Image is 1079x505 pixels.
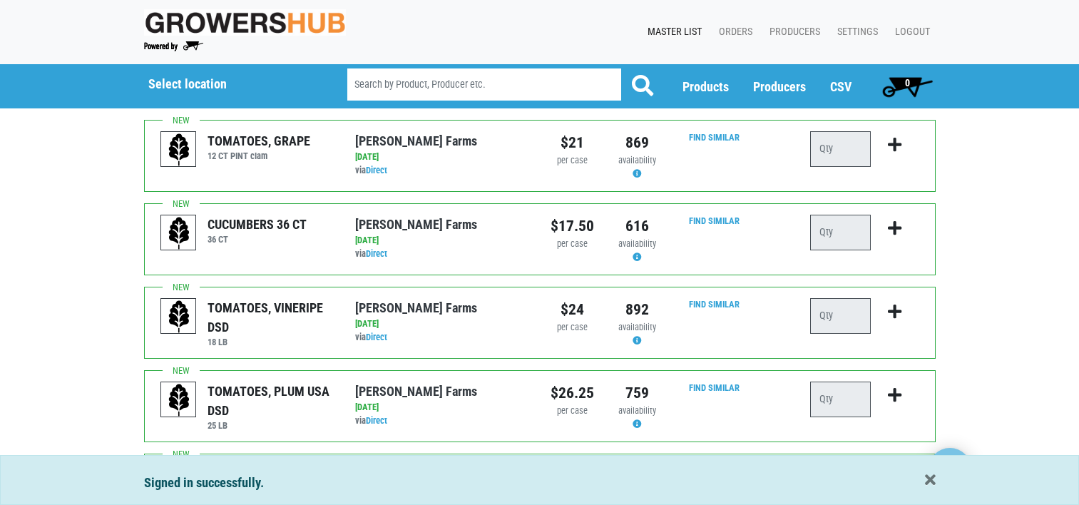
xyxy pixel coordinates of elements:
[161,382,197,418] img: placeholder-variety-43d6402dacf2d531de610a020419775a.svg
[618,405,656,416] span: availability
[551,382,594,404] div: $26.25
[551,404,594,418] div: per case
[615,131,659,154] div: 869
[208,337,334,347] h6: 18 LB
[615,382,659,404] div: 759
[682,79,729,94] a: Products
[810,215,871,250] input: Qty
[551,215,594,238] div: $17.50
[355,164,528,178] div: via
[355,317,528,331] div: [DATE]
[753,79,806,94] a: Producers
[551,154,594,168] div: per case
[208,215,307,234] div: CUCUMBERS 36 CT
[810,382,871,417] input: Qty
[551,238,594,251] div: per case
[355,248,528,261] div: via
[208,382,334,420] div: TOMATOES, PLUM USA DSD
[830,79,852,94] a: CSV
[347,68,621,101] input: Search by Product, Producer etc.
[355,234,528,248] div: [DATE]
[810,131,871,167] input: Qty
[689,132,740,143] a: Find Similar
[618,322,656,332] span: availability
[551,298,594,321] div: $24
[689,299,740,310] a: Find Similar
[876,72,939,101] a: 0
[208,151,310,161] h6: 12 CT PINT clam
[689,215,740,226] a: Find Similar
[615,298,659,321] div: 892
[826,19,884,46] a: Settings
[355,151,528,164] div: [DATE]
[636,19,707,46] a: Master List
[366,248,387,259] a: Direct
[161,299,197,335] img: placeholder-variety-43d6402dacf2d531de610a020419775a.svg
[161,215,197,251] img: placeholder-variety-43d6402dacf2d531de610a020419775a.svg
[208,298,334,337] div: TOMATOES, VINERIPE DSD
[161,132,197,168] img: placeholder-variety-43d6402dacf2d531de610a020419775a.svg
[355,384,477,399] a: [PERSON_NAME] Farms
[905,77,910,88] span: 0
[208,131,310,151] div: TOMATOES, GRAPE
[355,217,477,232] a: [PERSON_NAME] Farms
[810,298,871,334] input: Qty
[366,332,387,342] a: Direct
[551,321,594,335] div: per case
[148,76,311,92] h5: Select location
[366,415,387,426] a: Direct
[758,19,826,46] a: Producers
[144,473,936,493] div: Signed in successfully.
[689,382,740,393] a: Find Similar
[355,401,528,414] div: [DATE]
[355,331,528,345] div: via
[144,41,203,51] img: Powered by Big Wheelbarrow
[618,238,656,249] span: availability
[144,9,347,36] img: original-fc7597fdc6adbb9d0e2ae620e786d1a2.jpg
[366,165,387,175] a: Direct
[884,19,936,46] a: Logout
[208,420,334,431] h6: 25 LB
[355,133,477,148] a: [PERSON_NAME] Farms
[355,414,528,428] div: via
[551,131,594,154] div: $21
[618,155,656,165] span: availability
[615,215,659,238] div: 616
[707,19,758,46] a: Orders
[355,300,477,315] a: [PERSON_NAME] Farms
[208,234,307,245] h6: 36 CT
